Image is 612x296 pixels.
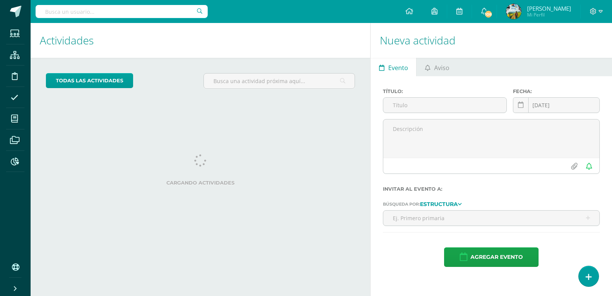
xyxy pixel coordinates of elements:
[383,186,600,192] label: Invitar al evento a:
[513,98,599,113] input: Fecha de entrega
[371,58,416,76] a: Evento
[434,59,449,77] span: Aviso
[470,248,523,267] span: Agregar evento
[506,4,521,19] img: 68dc05d322f312bf24d9602efa4c3a00.png
[484,10,493,18] span: 108
[383,88,507,94] label: Título:
[420,201,458,208] strong: Estructura
[527,11,571,18] span: Mi Perfil
[417,58,457,76] a: Aviso
[444,247,539,267] button: Agregar evento
[204,74,355,88] input: Busca una actividad próxima aquí...
[513,88,600,94] label: Fecha:
[36,5,208,18] input: Busca un usuario...
[40,23,361,58] h1: Actividades
[380,23,603,58] h1: Nueva actividad
[527,5,571,12] span: [PERSON_NAME]
[420,201,462,206] a: Estructura
[46,180,355,186] label: Cargando actividades
[383,201,420,207] span: Búsqueda por:
[46,73,133,88] a: todas las Actividades
[388,59,408,77] span: Evento
[383,98,506,113] input: Título
[383,211,599,226] input: Ej. Primero primaria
